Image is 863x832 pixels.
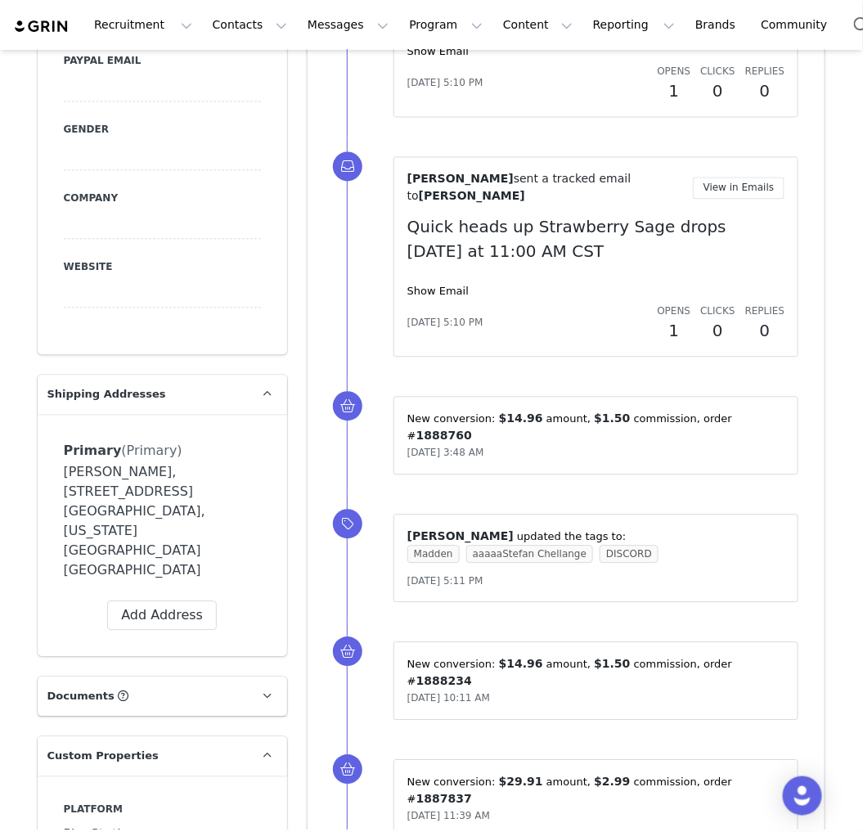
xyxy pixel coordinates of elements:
h2: 0 [745,319,785,344]
img: grin logo [13,19,70,34]
span: Shipping Addresses [47,387,166,403]
p: New conversion: ⁨ ⁩ amount⁨, ⁨ ⁩ commission⁩⁨, order #⁨ ⁩⁩ [407,411,785,445]
span: Replies [745,66,785,78]
span: Custom Properties [47,749,159,765]
button: Content [493,7,582,43]
div: [PERSON_NAME], [STREET_ADDRESS] [GEOGRAPHIC_DATA], [US_STATE][GEOGRAPHIC_DATA] [GEOGRAPHIC_DATA] [64,463,261,581]
h2: 0 [700,319,735,344]
a: Brands [685,7,750,43]
span: sent a tracked email to [407,173,632,203]
span: $2.99 [594,776,630,789]
span: Opens [658,306,691,317]
span: $14.96 [499,658,543,671]
label: Website [64,260,261,275]
span: $1.50 [594,412,630,425]
span: Opens [658,66,691,78]
span: DISCORD [600,546,658,564]
span: [DATE] 11:39 AM [407,811,490,822]
span: 1887837 [416,793,472,806]
span: Clicks [700,306,735,317]
span: Replies [745,306,785,317]
h2: 1 [658,319,691,344]
span: $1.50 [594,658,630,671]
span: 1888760 [416,429,472,443]
span: (Primary) [121,443,182,459]
span: Documents [47,689,115,705]
span: [DATE] 3:48 AM [407,447,484,459]
h2: 0 [745,79,785,104]
h2: 1 [658,79,691,104]
span: [PERSON_NAME] [407,173,514,186]
span: aaaaaStefan Chellange [466,546,593,564]
p: New conversion: ⁨ ⁩ amount⁨, ⁨ ⁩ commission⁩⁨, order #⁨ ⁩⁩ [407,656,785,690]
button: Program [399,7,492,43]
span: $29.91 [499,776,543,789]
a: Show Email [407,286,469,298]
span: [DATE] 5:10 PM [407,316,483,331]
span: Clicks [700,66,735,78]
button: Add Address [107,601,217,631]
span: $14.96 [499,412,543,425]
a: Community [752,7,845,43]
label: Paypal Email [64,54,261,69]
span: [DATE] 5:10 PM [407,76,483,91]
span: [DATE] 5:11 PM [407,576,483,587]
span: [DATE] 10:11 AM [407,693,490,704]
a: Show Email [407,46,469,58]
h2: 0 [700,79,735,104]
button: Messages [298,7,398,43]
button: Recruitment [84,7,202,43]
span: Primary [64,443,122,459]
label: Platform [64,803,261,817]
button: Reporting [583,7,685,43]
button: Contacts [203,7,297,43]
p: ⁨ ⁩ updated the tags to: [407,528,785,546]
span: Madden [407,546,460,564]
span: 1888234 [416,675,472,688]
span: [PERSON_NAME] [419,190,525,203]
p: Quick heads up Strawberry Sage drops [DATE] at 11:00 AM CST [407,215,785,264]
button: View in Emails [693,178,785,200]
label: Gender [64,123,261,137]
p: New conversion: ⁨ ⁩ amount⁨, ⁨ ⁩ commission⁩⁨, order #⁨ ⁩⁩ [407,774,785,808]
div: Open Intercom Messenger [783,776,822,816]
label: Company [64,191,261,206]
span: [PERSON_NAME] [407,530,514,543]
